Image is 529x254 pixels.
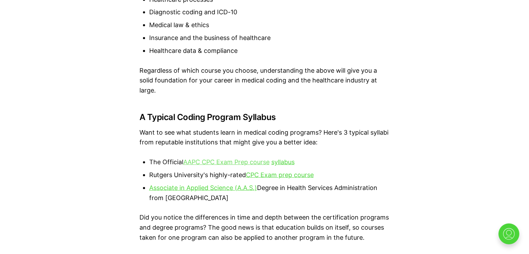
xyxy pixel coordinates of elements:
li: The Official [149,157,390,167]
p: Want to see what students learn in medical coding programs? Here's 3 typical syllabi from reputab... [139,127,390,148]
a: syllabus [271,158,295,165]
a: Associate in Applied Science (A.A.S.) [149,184,257,191]
li: Diagnostic coding and ICD-10 [149,7,390,17]
h3: A Typical Coding Program Syllabus [139,112,390,122]
p: Did you notice the differences in time and depth between the certification programs and degree pr... [139,212,390,242]
li: Healthcare data & compliance [149,46,390,56]
p: Regardless of which course you choose, understanding the above will give you a solid foundation f... [139,65,390,95]
li: Degree in Health Services Administration from [GEOGRAPHIC_DATA] [149,183,390,203]
a: CPC Exam prep course [246,171,314,178]
li: Medical law & ethics [149,20,390,30]
iframe: portal-trigger [492,220,529,254]
a: AAPC CPC Exam Prep course [183,158,270,165]
li: Rutgers University's highly-rated [149,170,390,180]
li: Insurance and the business of healthcare [149,33,390,43]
